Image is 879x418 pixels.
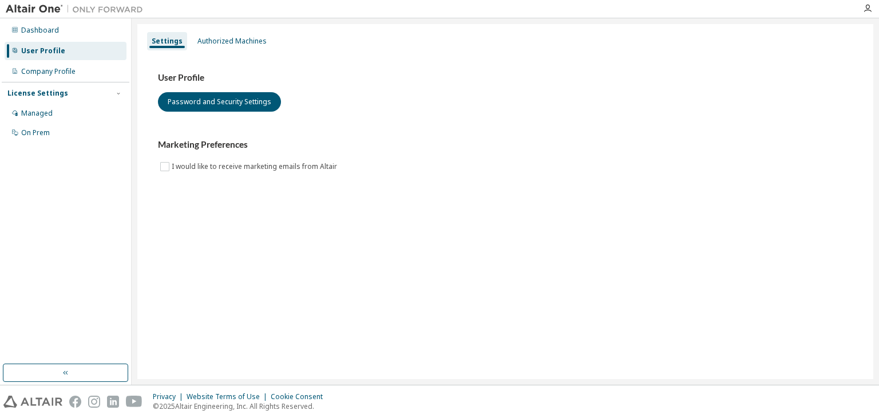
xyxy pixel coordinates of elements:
[172,160,339,173] label: I would like to receive marketing emails from Altair
[158,92,281,112] button: Password and Security Settings
[197,37,267,46] div: Authorized Machines
[7,89,68,98] div: License Settings
[153,392,187,401] div: Privacy
[21,67,76,76] div: Company Profile
[107,396,119,408] img: linkedin.svg
[158,72,853,84] h3: User Profile
[126,396,142,408] img: youtube.svg
[158,139,853,151] h3: Marketing Preferences
[271,392,330,401] div: Cookie Consent
[152,37,183,46] div: Settings
[69,396,81,408] img: facebook.svg
[6,3,149,15] img: Altair One
[3,396,62,408] img: altair_logo.svg
[21,46,65,56] div: User Profile
[21,128,50,137] div: On Prem
[21,26,59,35] div: Dashboard
[88,396,100,408] img: instagram.svg
[21,109,53,118] div: Managed
[187,392,271,401] div: Website Terms of Use
[153,401,330,411] p: © 2025 Altair Engineering, Inc. All Rights Reserved.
